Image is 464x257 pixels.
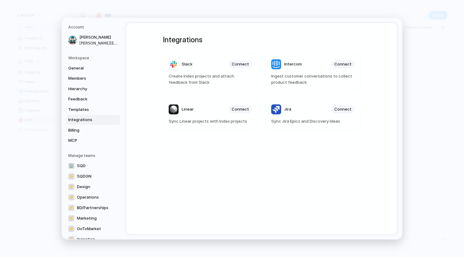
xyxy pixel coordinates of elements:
[68,65,108,71] span: General
[66,234,120,244] a: ⚡Ingestion
[331,60,355,68] button: Connect
[68,173,74,179] div: ⚡
[68,215,74,221] div: ⚡
[68,117,108,123] span: Integrations
[68,183,74,190] div: ⚡
[77,225,101,232] span: GoToMarket
[284,61,302,67] span: Intercom
[68,162,74,169] div: 🏢
[271,118,355,124] span: Sync Jira Epics and Discovery Ideas
[66,94,120,104] a: Feedback
[68,204,74,211] div: ⚡
[77,215,97,221] span: Marketing
[66,213,120,223] a: ⚡Marketing
[66,32,120,48] a: [PERSON_NAME][PERSON_NAME][EMAIL_ADDRESS][DOMAIN_NAME]
[66,125,120,135] a: Billing
[79,40,119,46] span: [PERSON_NAME][EMAIL_ADDRESS][DOMAIN_NAME]
[232,106,249,112] span: Connect
[68,194,74,200] div: ⚡
[66,74,120,83] a: Members
[232,61,249,67] span: Connect
[334,106,352,112] span: Connect
[66,104,120,114] a: Templates
[182,61,192,67] span: Slack
[68,127,108,133] span: Billing
[66,136,120,145] a: MCP
[284,106,291,112] span: Jira
[66,84,120,94] a: Hierarchy
[331,105,355,113] button: Connect
[68,106,108,112] span: Templates
[66,161,120,171] a: 🏢SQD
[68,96,108,102] span: Feedback
[334,61,352,67] span: Connect
[77,236,95,242] span: Ingestion
[79,34,119,40] span: [PERSON_NAME]
[182,106,194,112] span: Linear
[271,73,355,85] span: Ingest customer conversations to collect product feedback
[66,171,120,181] a: ⚡SQDGN
[68,236,74,242] div: ⚡
[68,137,108,144] span: MCP
[163,34,361,45] h1: Integrations
[77,173,91,179] span: SQDGN
[169,73,252,85] span: Create Index projects and attach feedback from Slack
[66,224,120,234] a: ⚡GoToMarket
[169,118,252,124] span: Sync Linear projects with Index projects
[68,86,108,92] span: Hierarchy
[77,194,99,200] span: Operations
[68,153,120,158] h5: Manage teams
[66,182,120,192] a: ⚡Design
[77,183,90,190] span: Design
[229,105,252,113] button: Connect
[68,55,120,61] h5: Workspace
[77,162,86,169] span: SQD
[66,115,120,125] a: Integrations
[66,192,120,202] a: ⚡Operations
[229,60,252,68] button: Connect
[68,75,108,82] span: Members
[66,63,120,73] a: General
[77,204,108,211] span: BD/Partnerships
[66,203,120,213] a: ⚡BD/Partnerships
[68,225,74,232] div: ⚡
[68,24,120,30] h5: Account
